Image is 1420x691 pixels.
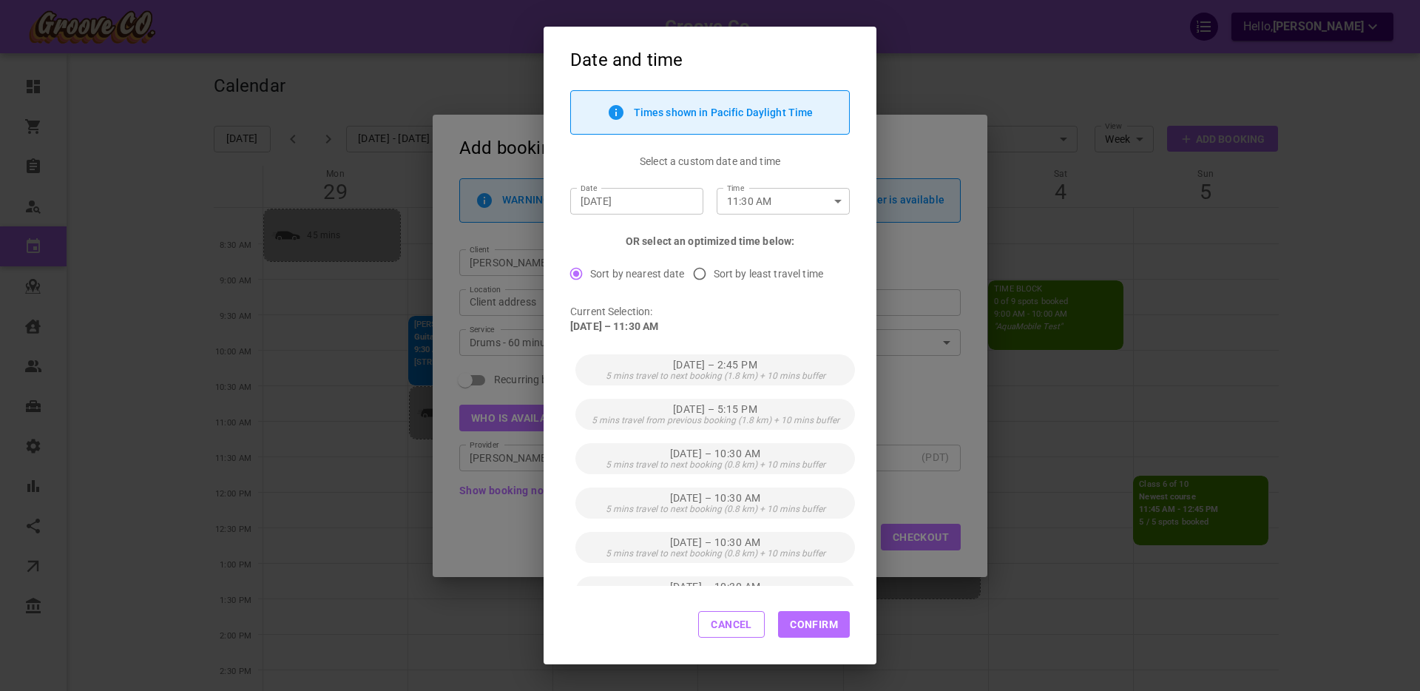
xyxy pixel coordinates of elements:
[727,183,744,194] label: Time
[606,459,825,470] span: 5 mins travel to next booking (0.8 km) + 10 mins buffer
[778,611,850,638] button: Confirm
[634,107,814,118] p: Times shown in Pacific Daylight Time
[606,504,825,514] span: 5 mins travel to next booking (0.8 km) + 10 mins buffer
[575,576,855,607] button: [DATE] – 10:30 AM
[626,234,794,249] p: OR select an optimized time below:
[581,194,693,209] input: mmm dd, yyyy
[670,492,761,504] span: [DATE] – 10:30 AM
[670,581,761,593] span: [DATE] – 10:30 AM
[570,304,850,319] p: Current Selection:
[670,536,761,548] span: [DATE] – 10:30 AM
[670,448,761,459] span: [DATE] – 10:30 AM
[673,359,757,371] span: [DATE] – 2:45 PM
[581,183,597,194] label: Date
[575,354,855,385] button: [DATE] – 2:45 PM5 mins travel to next booking (1.8 km) + 10 mins buffer
[640,154,780,169] p: Select a custom date and time
[575,488,855,519] button: [DATE] – 10:30 AM5 mins travel to next booking (0.8 km) + 10 mins buffer
[673,403,757,415] span: [DATE] – 5:15 PM
[575,443,855,474] button: [DATE] – 10:30 AM5 mins travel to next booking (0.8 km) + 10 mins buffer
[714,266,823,281] span: Sort by least travel time
[698,611,765,638] button: Cancel
[570,319,850,334] p: [DATE] – 11:30 AM
[592,415,839,425] span: 5 mins travel from previous booking (1.8 km) + 10 mins buffer
[606,371,825,381] span: 5 mins travel to next booking (1.8 km) + 10 mins buffer
[575,532,855,563] button: [DATE] – 10:30 AM5 mins travel to next booking (0.8 km) + 10 mins buffer
[544,27,876,90] h2: Date and time
[590,266,685,281] span: Sort by nearest date
[606,548,825,559] span: 5 mins travel to next booking (0.8 km) + 10 mins buffer
[575,399,855,430] button: [DATE] – 5:15 PM5 mins travel from previous booking (1.8 km) + 10 mins buffer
